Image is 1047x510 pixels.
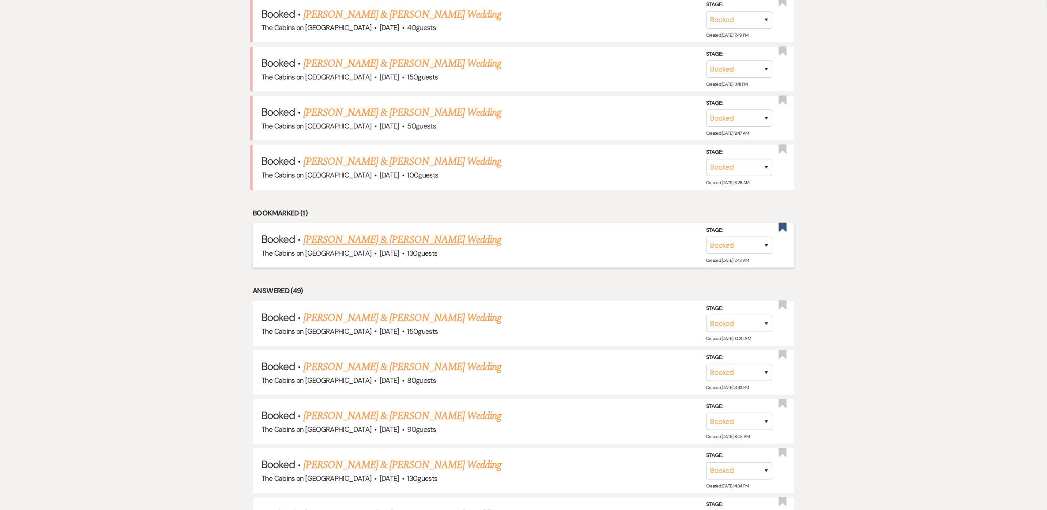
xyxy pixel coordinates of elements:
[261,154,295,168] span: Booked
[303,232,501,248] a: [PERSON_NAME] & [PERSON_NAME] Wedding
[303,56,501,72] a: [PERSON_NAME] & [PERSON_NAME] Wedding
[706,257,749,263] span: Created: [DATE] 7:43 AM
[706,434,750,439] span: Created: [DATE] 8:03 AM
[380,72,399,82] span: [DATE]
[261,23,371,32] span: The Cabins on [GEOGRAPHIC_DATA]
[706,353,772,363] label: Stage:
[407,376,436,385] span: 80 guests
[261,425,371,434] span: The Cabins on [GEOGRAPHIC_DATA]
[706,451,772,461] label: Stage:
[303,359,501,375] a: [PERSON_NAME] & [PERSON_NAME] Wedding
[261,121,371,131] span: The Cabins on [GEOGRAPHIC_DATA]
[407,327,438,336] span: 150 guests
[261,408,295,422] span: Booked
[261,359,295,373] span: Booked
[261,310,295,324] span: Booked
[303,457,501,473] a: [PERSON_NAME] & [PERSON_NAME] Wedding
[380,425,399,434] span: [DATE]
[380,23,399,32] span: [DATE]
[706,179,749,185] span: Created: [DATE] 8:28 AM
[706,402,772,412] label: Stage:
[261,105,295,119] span: Booked
[303,105,501,121] a: [PERSON_NAME] & [PERSON_NAME] Wedding
[407,121,436,131] span: 50 guests
[261,232,295,246] span: Booked
[407,425,436,434] span: 90 guests
[706,49,772,59] label: Stage:
[380,249,399,258] span: [DATE]
[706,226,772,235] label: Stage:
[261,249,371,258] span: The Cabins on [GEOGRAPHIC_DATA]
[253,285,794,297] li: Answered (49)
[303,7,501,23] a: [PERSON_NAME] & [PERSON_NAME] Wedding
[706,81,748,87] span: Created: [DATE] 3:41 PM
[706,500,772,510] label: Stage:
[706,130,749,136] span: Created: [DATE] 9:47 AM
[261,170,371,180] span: The Cabins on [GEOGRAPHIC_DATA]
[261,474,371,483] span: The Cabins on [GEOGRAPHIC_DATA]
[706,147,772,157] label: Stage:
[706,483,749,489] span: Created: [DATE] 4:34 PM
[261,56,295,70] span: Booked
[380,121,399,131] span: [DATE]
[261,457,295,471] span: Booked
[261,376,371,385] span: The Cabins on [GEOGRAPHIC_DATA]
[407,170,438,180] span: 100 guests
[706,303,772,313] label: Stage:
[261,72,371,82] span: The Cabins on [GEOGRAPHIC_DATA]
[407,474,437,483] span: 130 guests
[407,72,438,82] span: 150 guests
[706,98,772,108] label: Stage:
[706,385,749,390] span: Created: [DATE] 3:33 PM
[261,7,295,21] span: Booked
[380,376,399,385] span: [DATE]
[303,408,501,424] a: [PERSON_NAME] & [PERSON_NAME] Wedding
[407,23,436,32] span: 40 guests
[261,327,371,336] span: The Cabins on [GEOGRAPHIC_DATA]
[380,170,399,180] span: [DATE]
[380,327,399,336] span: [DATE]
[253,208,794,219] li: Bookmarked (1)
[303,154,501,170] a: [PERSON_NAME] & [PERSON_NAME] Wedding
[380,474,399,483] span: [DATE]
[303,310,501,326] a: [PERSON_NAME] & [PERSON_NAME] Wedding
[706,336,751,341] span: Created: [DATE] 10:25 AM
[706,32,748,38] span: Created: [DATE] 7:49 PM
[407,249,437,258] span: 130 guests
